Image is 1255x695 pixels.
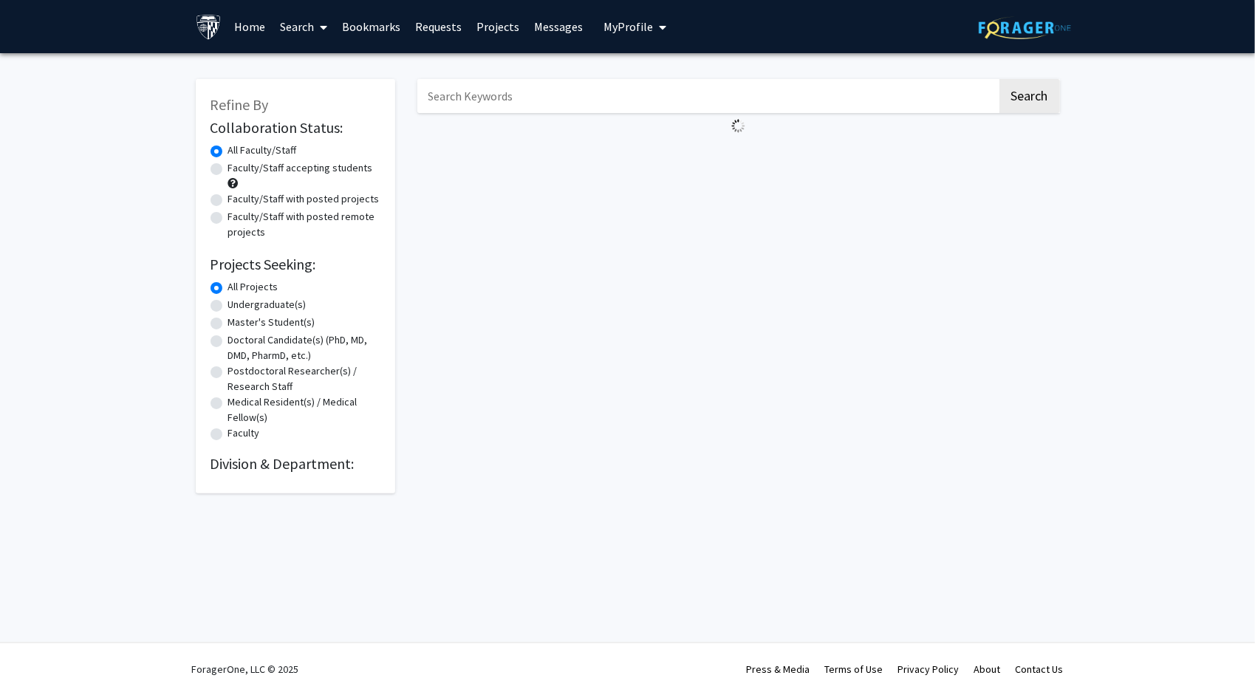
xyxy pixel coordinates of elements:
a: Bookmarks [335,1,408,52]
a: Search [273,1,335,52]
iframe: Chat [1192,629,1244,684]
img: Johns Hopkins University Logo [196,14,222,40]
label: Postdoctoral Researcher(s) / Research Staff [228,363,380,394]
input: Search Keywords [417,79,997,113]
a: Home [227,1,273,52]
a: Privacy Policy [898,663,960,676]
label: Undergraduate(s) [228,297,307,312]
span: Refine By [211,95,269,114]
div: ForagerOne, LLC © 2025 [192,643,299,695]
label: Master's Student(s) [228,315,315,330]
h2: Projects Seeking: [211,256,380,273]
label: Faculty [228,425,260,441]
label: Faculty/Staff with posted projects [228,191,380,207]
a: Contact Us [1016,663,1064,676]
label: Faculty/Staff accepting students [228,160,373,176]
a: Press & Media [747,663,810,676]
label: Doctoral Candidate(s) (PhD, MD, DMD, PharmD, etc.) [228,332,380,363]
label: All Projects [228,279,278,295]
span: My Profile [603,19,653,34]
img: ForagerOne Logo [979,16,1071,39]
a: About [974,663,1001,676]
nav: Page navigation [417,139,1060,173]
label: All Faculty/Staff [228,143,297,158]
a: Messages [527,1,590,52]
a: Projects [469,1,527,52]
h2: Collaboration Status: [211,119,380,137]
h2: Division & Department: [211,455,380,473]
label: Medical Resident(s) / Medical Fellow(s) [228,394,380,425]
img: Loading [725,113,751,139]
label: Faculty/Staff with posted remote projects [228,209,380,240]
a: Requests [408,1,469,52]
a: Terms of Use [825,663,883,676]
button: Search [999,79,1060,113]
